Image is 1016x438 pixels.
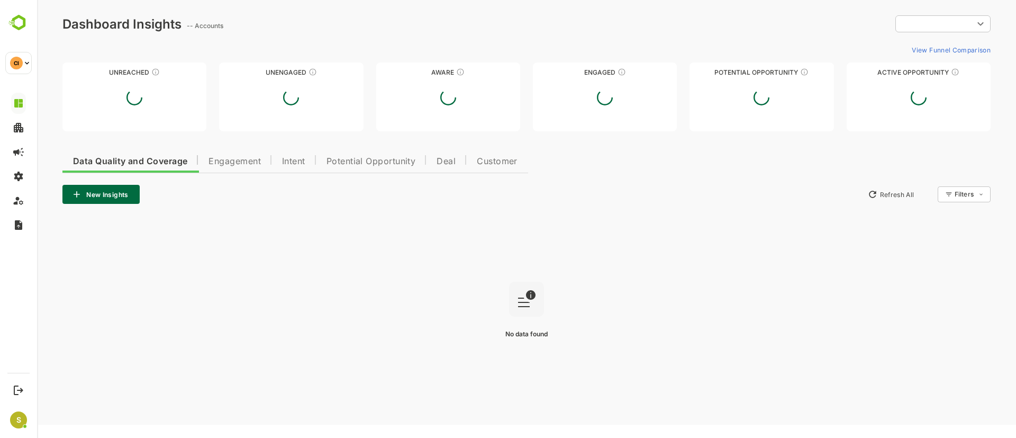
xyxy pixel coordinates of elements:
[171,157,224,166] span: Engagement
[25,68,169,76] div: Unreached
[25,16,144,32] div: Dashboard Insights
[652,68,796,76] div: Potential Opportunity
[339,68,483,76] div: Aware
[917,185,954,204] div: Filters
[870,41,954,58] button: View Funnel Comparison
[419,68,428,76] div: These accounts have just entered the buying cycle and need further nurturing
[25,185,103,204] button: New Insights
[468,330,511,338] span: No data found
[763,68,772,76] div: These accounts are MQAs and can be passed on to Inside Sales
[580,68,589,76] div: These accounts are warm, further nurturing would qualify them to MQAs
[496,68,640,76] div: Engaged
[11,383,25,397] button: Logout
[289,157,379,166] span: Potential Opportunity
[182,68,326,76] div: Unengaged
[245,157,268,166] span: Intent
[10,57,23,69] div: CI
[858,14,954,33] div: ​
[400,157,419,166] span: Deal
[810,68,954,76] div: Active Opportunity
[150,22,189,30] ag: -- Accounts
[5,13,32,33] img: BambooboxLogoMark.f1c84d78b4c51b1a7b5f700c9845e183.svg
[918,190,937,198] div: Filters
[10,412,27,428] div: S
[440,157,480,166] span: Customer
[914,68,922,76] div: These accounts have open opportunities which might be at any of the Sales Stages
[271,68,280,76] div: These accounts have not shown enough engagement and need nurturing
[36,157,150,166] span: Data Quality and Coverage
[114,68,123,76] div: These accounts have not been engaged with for a defined time period
[826,186,882,203] button: Refresh All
